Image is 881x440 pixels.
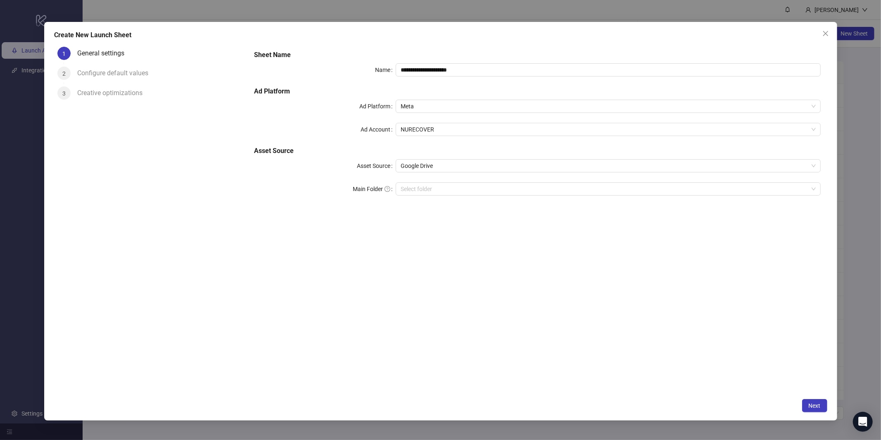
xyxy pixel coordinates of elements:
[54,30,827,40] div: Create New Launch Sheet
[401,160,816,172] span: Google Drive
[375,63,396,77] label: Name
[802,399,827,412] button: Next
[254,146,821,156] h5: Asset Source
[401,123,816,136] span: NURECOVER
[77,47,131,60] div: General settings
[808,402,820,409] span: Next
[361,123,396,136] label: Ad Account
[353,182,396,196] label: Main Folder
[385,186,390,192] span: question-circle
[62,70,66,77] span: 2
[254,86,821,96] h5: Ad Platform
[819,27,832,40] button: Close
[254,50,821,60] h5: Sheet Name
[359,100,396,113] label: Ad Platform
[853,412,873,432] div: Open Intercom Messenger
[822,30,829,37] span: close
[77,67,155,80] div: Configure default values
[62,90,66,97] span: 3
[401,100,816,112] span: Meta
[62,50,66,57] span: 1
[357,159,396,172] label: Asset Source
[396,63,821,77] input: Name
[77,86,149,100] div: Creative optimizations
